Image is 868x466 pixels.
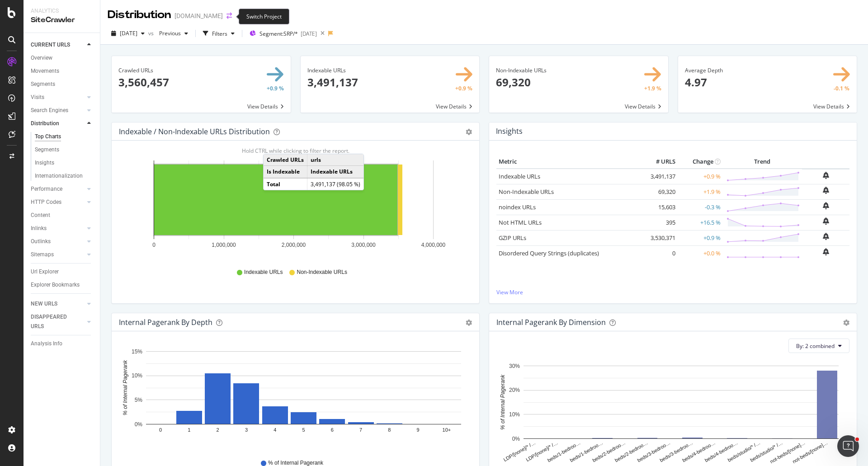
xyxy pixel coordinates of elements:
div: Indexable / Non-Indexable URLs Distribution [119,127,270,136]
td: Is Indexable [264,166,307,178]
div: Segments [31,80,55,89]
svg: A chart. [496,360,846,465]
a: GZIP URLs [499,234,526,242]
text: 0 [159,428,162,433]
a: Segments [31,80,94,89]
text: % of Internal Pagerank [500,374,506,430]
a: Url Explorer [31,267,94,277]
div: arrow-right-arrow-left [226,13,232,19]
td: 3,491,137 [642,169,678,184]
td: +0.0 % [678,245,723,261]
td: 0 [642,245,678,261]
td: +0.9 % [678,169,723,184]
div: Content [31,211,50,220]
div: Distribution [31,119,59,128]
td: Total [264,178,307,190]
a: CURRENT URLS [31,40,85,50]
button: Segment:SRP/*[DATE] [246,26,317,41]
div: Sitemaps [31,250,54,259]
td: 395 [642,215,678,230]
td: urls [307,154,364,166]
div: Outlinks [31,237,51,246]
text: 10% [509,411,520,418]
a: DISAPPEARED URLS [31,312,85,331]
div: Visits [31,93,44,102]
a: Explorer Bookmarks [31,280,94,290]
a: Search Engines [31,106,85,115]
th: Metric [496,155,642,169]
div: DISAPPEARED URLS [31,312,76,331]
th: Trend [723,155,802,169]
a: HTTP Codes [31,198,85,207]
div: Inlinks [31,224,47,233]
div: Analytics [31,7,93,15]
a: View More [496,288,849,296]
td: 15,603 [642,199,678,215]
a: Not HTML URLs [499,218,542,226]
text: 20% [509,387,520,394]
span: By: 2 combined [796,342,835,350]
div: bell-plus [823,217,829,225]
div: Performance [31,184,62,194]
text: % of Internal Pagerank [122,360,128,415]
a: Internationalization [35,171,94,181]
a: Outlinks [31,237,85,246]
a: Inlinks [31,224,85,233]
td: Crawled URLs [264,154,307,166]
div: gear [843,320,849,326]
text: 8 [388,428,391,433]
a: Top Charts [35,132,94,141]
text: 4,000,000 [421,242,446,248]
td: 3,530,371 [642,230,678,245]
div: bell-plus [823,187,829,194]
div: Movements [31,66,59,76]
button: Previous [156,26,192,41]
text: 0% [135,421,143,428]
text: 1 [188,428,190,433]
span: vs [148,29,156,37]
text: 10+ [443,428,451,433]
div: CURRENT URLS [31,40,70,50]
div: gear [466,129,472,135]
div: bell-plus [823,202,829,209]
span: Segment: SRP/* [259,30,298,38]
text: 2 [217,428,219,433]
div: A chart. [119,346,469,451]
div: Switch Project [239,9,289,24]
a: Non-Indexable URLs [499,188,554,196]
span: 2025 Aug. 8th [120,29,137,37]
a: Sitemaps [31,250,85,259]
div: gear [466,320,472,326]
text: 7 [359,428,362,433]
svg: A chart. [119,155,469,260]
a: Segments [35,145,94,155]
text: 0 [152,242,156,248]
div: Insights [35,158,54,168]
div: NEW URLS [31,299,57,309]
button: [DATE] [108,26,148,41]
div: Filters [212,30,227,38]
td: -0.3 % [678,199,723,215]
h4: Insights [496,125,523,137]
text: 10% [132,373,142,379]
div: Explorer Bookmarks [31,280,80,290]
div: Analysis Info [31,339,62,348]
th: Change [678,155,723,169]
button: Filters [199,26,238,41]
button: By: 2 combined [788,339,849,353]
a: Content [31,211,94,220]
text: 5 [302,428,305,433]
iframe: Intercom live chat [837,435,859,457]
td: 69,320 [642,184,678,199]
a: Visits [31,93,85,102]
div: Distribution [108,7,171,23]
div: Internal Pagerank by Depth [119,318,212,327]
div: bell-plus [823,233,829,240]
a: Indexable URLs [499,172,540,180]
div: Url Explorer [31,267,59,277]
td: +0.9 % [678,230,723,245]
a: Movements [31,66,94,76]
div: SiteCrawler [31,15,93,25]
